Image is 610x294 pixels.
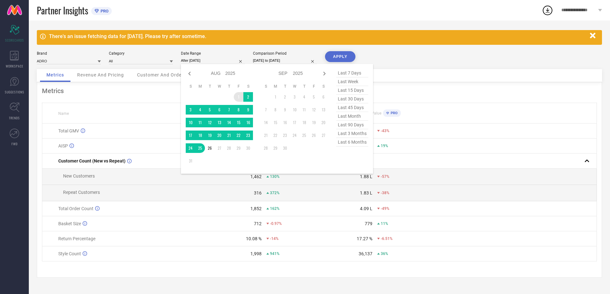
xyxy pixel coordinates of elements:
th: Saturday [319,84,328,89]
td: Sun Aug 17 2025 [186,131,195,140]
td: Wed Aug 13 2025 [215,118,224,127]
td: Sun Aug 03 2025 [186,105,195,115]
td: Sun Sep 07 2025 [261,105,271,115]
div: Next month [321,70,328,77]
td: Mon Aug 11 2025 [195,118,205,127]
td: Wed Aug 20 2025 [215,131,224,140]
div: 10.08 % [246,236,262,241]
th: Wednesday [215,84,224,89]
td: Thu Aug 28 2025 [224,143,234,153]
th: Wednesday [290,84,299,89]
span: PRO [99,9,109,13]
td: Sat Aug 30 2025 [243,143,253,153]
td: Fri Aug 22 2025 [234,131,243,140]
td: Tue Aug 19 2025 [205,131,215,140]
td: Fri Aug 08 2025 [234,105,243,115]
td: Sat Sep 13 2025 [319,105,328,115]
td: Wed Sep 24 2025 [290,131,299,140]
span: last 3 months [336,129,368,138]
th: Tuesday [205,84,215,89]
td: Mon Sep 29 2025 [271,143,280,153]
span: last month [336,112,368,121]
td: Sun Aug 10 2025 [186,118,195,127]
td: Fri Sep 05 2025 [309,92,319,102]
td: Mon Aug 25 2025 [195,143,205,153]
td: Sat Sep 20 2025 [319,118,328,127]
td: Tue Sep 23 2025 [280,131,290,140]
span: -57% [381,174,389,179]
td: Sat Aug 23 2025 [243,131,253,140]
span: Name [58,111,69,116]
span: Metrics [46,72,64,77]
span: 36% [381,251,388,256]
div: 1,998 [250,251,262,256]
td: Mon Sep 08 2025 [271,105,280,115]
td: Thu Aug 07 2025 [224,105,234,115]
span: Customer And Orders [137,72,186,77]
span: 372% [270,191,280,195]
span: last 90 days [336,121,368,129]
div: 316 [254,190,262,195]
span: last 45 days [336,103,368,112]
td: Thu Sep 04 2025 [299,92,309,102]
td: Fri Aug 15 2025 [234,118,243,127]
td: Sat Aug 16 2025 [243,118,253,127]
td: Fri Sep 19 2025 [309,118,319,127]
span: -49% [381,206,389,211]
td: Mon Aug 18 2025 [195,131,205,140]
span: 19% [381,144,388,148]
span: Customer Count (New vs Repeat) [58,158,126,163]
span: Basket Size [58,221,81,226]
span: Partner Insights [37,4,88,17]
th: Friday [234,84,243,89]
div: 17.27 % [357,236,372,241]
div: Brand [37,51,101,56]
td: Sat Sep 27 2025 [319,131,328,140]
div: There's an issue fetching data for [DATE]. Please try after sometime. [49,33,587,39]
td: Tue Sep 30 2025 [280,143,290,153]
span: 162% [270,206,280,211]
span: last 15 days [336,86,368,95]
td: Wed Sep 10 2025 [290,105,299,115]
div: Category [109,51,173,56]
td: Wed Aug 27 2025 [215,143,224,153]
div: 1.83 L [360,190,372,195]
span: SUGGESTIONS [5,90,24,94]
button: APPLY [325,51,355,62]
span: -14% [270,236,279,241]
span: Style Count [58,251,81,256]
td: Mon Aug 04 2025 [195,105,205,115]
td: Mon Sep 22 2025 [271,131,280,140]
span: FWD [12,141,18,146]
td: Tue Sep 09 2025 [280,105,290,115]
span: last week [336,77,368,86]
th: Friday [309,84,319,89]
div: Open download list [542,4,553,16]
span: 941% [270,251,280,256]
div: 779 [365,221,372,226]
span: -0.97% [270,221,282,226]
td: Thu Sep 18 2025 [299,118,309,127]
span: -43% [381,129,389,133]
td: Thu Sep 25 2025 [299,131,309,140]
td: Fri Aug 29 2025 [234,143,243,153]
td: Tue Sep 16 2025 [280,118,290,127]
span: 11% [381,221,388,226]
td: Thu Aug 21 2025 [224,131,234,140]
div: 4.09 L [360,206,372,211]
input: Select comparison period [253,57,317,64]
td: Sun Sep 28 2025 [261,143,271,153]
th: Monday [195,84,205,89]
div: 712 [254,221,262,226]
input: Select date range [181,57,245,64]
td: Mon Sep 01 2025 [271,92,280,102]
th: Saturday [243,84,253,89]
div: 1.88 L [360,174,372,179]
th: Sunday [261,84,271,89]
td: Sun Aug 31 2025 [186,156,195,166]
span: WORKSPACE [6,64,23,68]
td: Fri Sep 12 2025 [309,105,319,115]
td: Sat Aug 09 2025 [243,105,253,115]
span: -6.51% [381,236,393,241]
span: PRO [389,111,398,115]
